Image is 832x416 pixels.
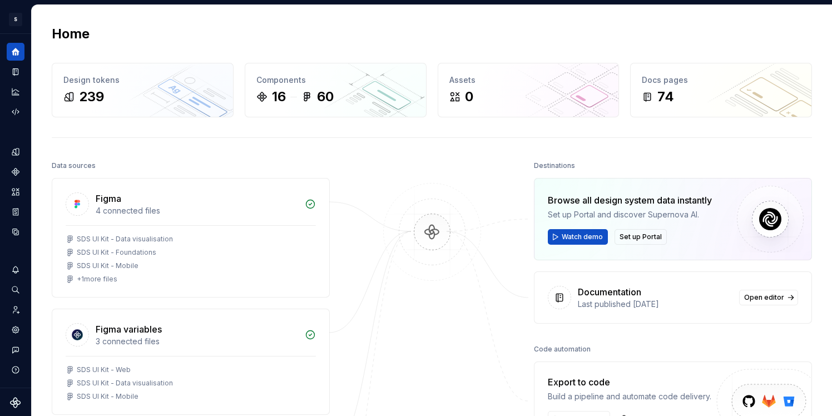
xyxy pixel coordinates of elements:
span: Open editor [744,293,784,302]
div: SDS UI Kit - Foundations [77,248,156,257]
div: Data sources [52,158,96,174]
button: Notifications [7,261,24,279]
a: Storybook stories [7,203,24,221]
div: 16 [272,88,286,106]
div: 4 connected files [96,205,298,216]
a: Analytics [7,83,24,101]
div: 0 [465,88,473,106]
div: SDS UI Kit - Mobile [77,261,138,270]
div: Design tokens [63,75,222,86]
span: Watch demo [562,232,603,241]
a: Design tokens239 [52,63,234,117]
div: Last published [DATE] [578,299,732,310]
div: Browse all design system data instantly [548,194,712,207]
span: Set up Portal [620,232,662,241]
div: 74 [657,88,674,106]
div: Components [256,75,415,86]
div: SDS UI Kit - Web [77,365,131,374]
div: 239 [79,88,104,106]
div: Figma variables [96,323,162,336]
a: Figma4 connected filesSDS UI Kit - Data visualisationSDS UI Kit - FoundationsSDS UI Kit - Mobile+... [52,178,330,298]
a: Settings [7,321,24,339]
div: SDS UI Kit - Data visualisation [77,235,173,244]
div: SDS UI Kit - Data visualisation [77,379,173,388]
a: Assets0 [438,63,620,117]
div: Build a pipeline and automate code delivery. [548,391,711,402]
a: Open editor [739,290,798,305]
h2: Home [52,25,90,43]
div: Export to code [548,375,711,389]
svg: Supernova Logo [10,397,21,408]
button: Search ⌘K [7,281,24,299]
a: Data sources [7,223,24,241]
div: + 1 more files [77,275,117,284]
div: Code automation [534,341,591,357]
div: 60 [317,88,334,106]
a: Documentation [7,63,24,81]
a: Code automation [7,103,24,121]
a: Assets [7,183,24,201]
a: Components1660 [245,63,427,117]
div: Documentation [578,285,641,299]
button: Set up Portal [615,229,667,245]
button: Watch demo [548,229,608,245]
div: Set up Portal and discover Supernova AI. [548,209,712,220]
div: SDS UI Kit - Mobile [77,392,138,401]
div: Figma [96,192,121,205]
button: S [2,7,29,31]
div: Docs pages [642,75,800,86]
div: Destinations [534,158,575,174]
div: 3 connected files [96,336,298,347]
a: Components [7,163,24,181]
a: Invite team [7,301,24,319]
a: Design tokens [7,143,24,161]
a: Figma variables3 connected filesSDS UI Kit - WebSDS UI Kit - Data visualisationSDS UI Kit - Mobile [52,309,330,415]
div: S [9,13,22,26]
div: Assets [449,75,608,86]
a: Docs pages74 [630,63,812,117]
button: Contact support [7,341,24,359]
a: Home [7,43,24,61]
